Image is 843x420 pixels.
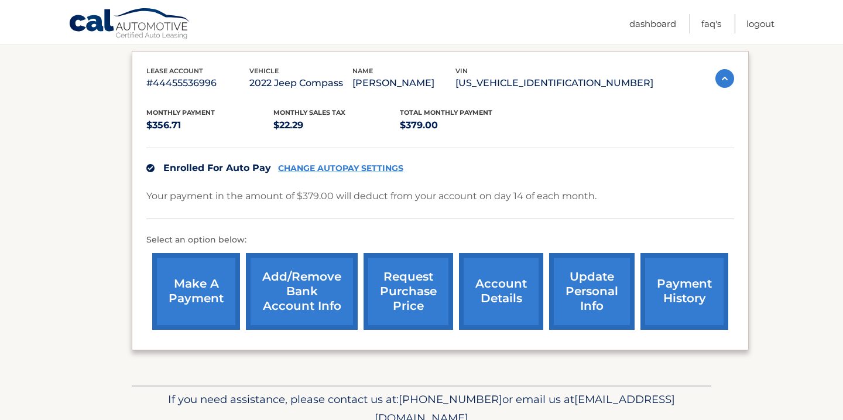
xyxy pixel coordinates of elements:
p: 2022 Jeep Compass [249,75,352,91]
a: make a payment [152,253,240,330]
span: Total Monthly Payment [400,108,492,117]
span: name [352,67,373,75]
p: Select an option below: [146,233,734,247]
p: $356.71 [146,117,273,134]
img: accordion-active.svg [715,69,734,88]
p: $22.29 [273,117,400,134]
p: [US_VEHICLE_IDENTIFICATION_NUMBER] [455,75,653,91]
p: [PERSON_NAME] [352,75,455,91]
span: Monthly sales Tax [273,108,345,117]
a: Dashboard [629,14,676,33]
a: Add/Remove bank account info [246,253,358,330]
span: Monthly Payment [146,108,215,117]
a: account details [459,253,543,330]
img: check.svg [146,164,155,172]
span: vin [455,67,468,75]
a: payment history [640,253,728,330]
a: FAQ's [701,14,721,33]
span: vehicle [249,67,279,75]
p: #44455536996 [146,75,249,91]
a: request purchase price [364,253,453,330]
a: update personal info [549,253,635,330]
span: lease account [146,67,203,75]
p: Your payment in the amount of $379.00 will deduct from your account on day 14 of each month. [146,188,597,204]
a: Cal Automotive [68,8,191,42]
span: [PHONE_NUMBER] [399,392,502,406]
a: Logout [746,14,775,33]
p: $379.00 [400,117,527,134]
a: CHANGE AUTOPAY SETTINGS [278,163,403,173]
span: Enrolled For Auto Pay [163,162,271,173]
